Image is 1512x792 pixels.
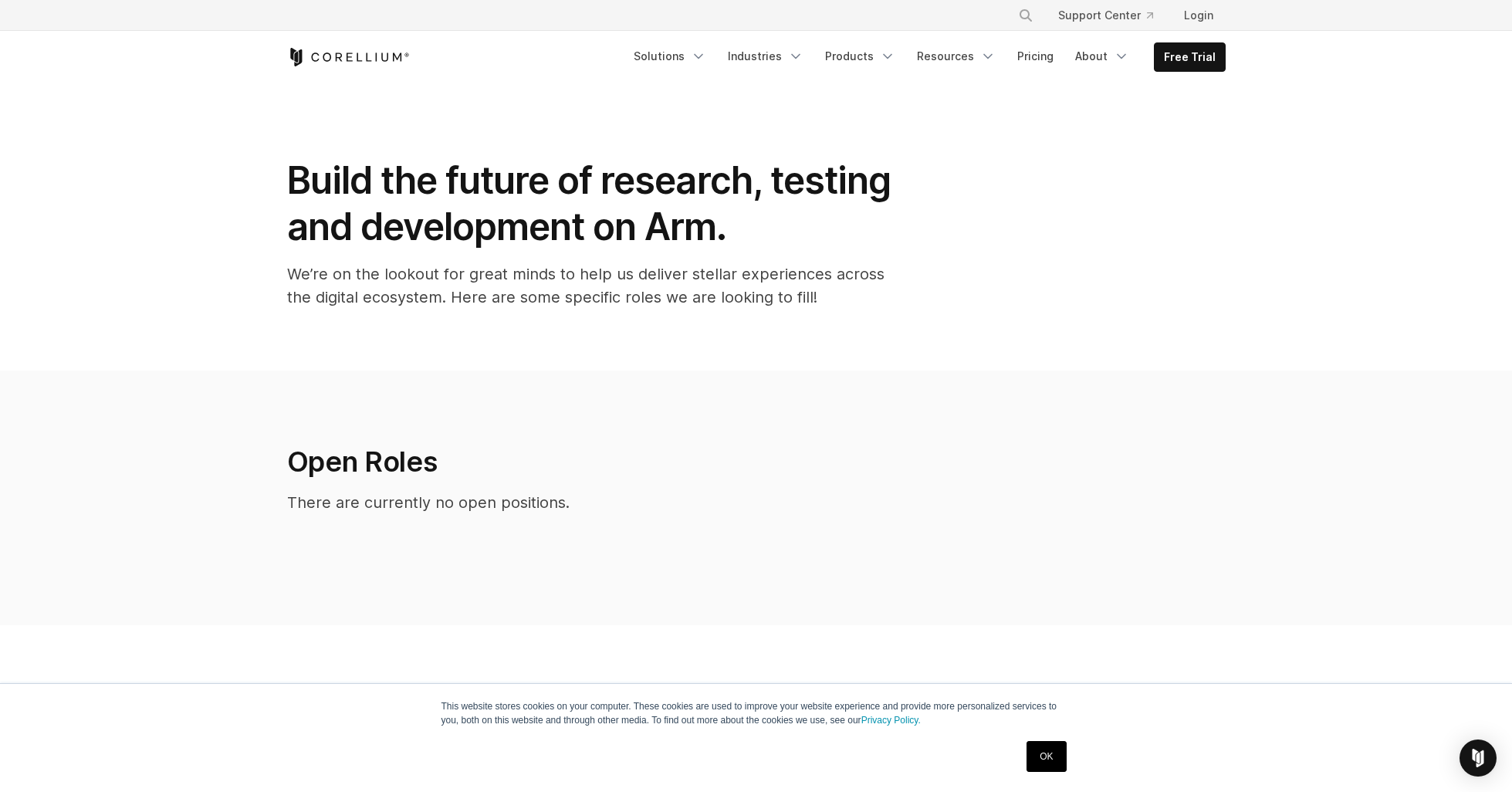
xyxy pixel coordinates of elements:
a: Pricing [1008,42,1063,70]
p: This website stores cookies on your computer. These cookies are used to improve your website expe... [441,699,1071,727]
h2: Open Roles [287,445,983,479]
div: Navigation Menu [624,42,1226,72]
a: Privacy Policy. [861,715,921,726]
div: Open Intercom Messenger [1460,740,1497,777]
div: Navigation Menu [1000,2,1226,29]
h1: Build the future of research, testing and development on Arm. [287,157,905,250]
a: About [1066,42,1138,70]
a: Solutions [624,42,715,70]
a: Free Trial [1155,43,1225,71]
a: Resources [908,42,1005,70]
p: There are currently no open positions. [287,491,983,514]
button: Search [1012,2,1040,29]
a: Support Center [1046,2,1165,29]
a: Industries [719,42,813,70]
p: We’re on the lookout for great minds to help us deliver stellar experiences across the digital ec... [287,262,905,309]
a: Corellium Home [287,48,410,66]
a: Login [1172,2,1226,29]
a: Products [816,42,905,70]
a: OK [1027,741,1066,772]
